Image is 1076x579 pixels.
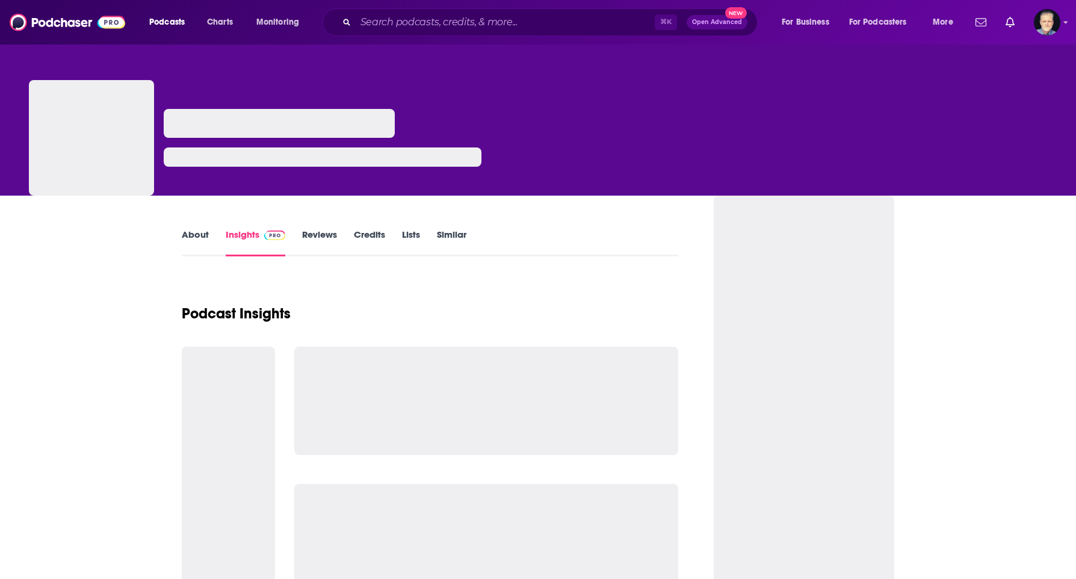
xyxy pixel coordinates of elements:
a: Reviews [302,229,337,256]
button: Show profile menu [1034,9,1060,36]
a: Charts [199,13,240,32]
span: More [933,14,953,31]
span: Logged in as JonesLiterary [1034,9,1060,36]
a: Show notifications dropdown [1001,12,1019,33]
img: User Profile [1034,9,1060,36]
button: open menu [924,13,968,32]
img: Podchaser Pro [264,231,285,240]
span: Monitoring [256,14,299,31]
a: Similar [437,229,466,256]
span: Charts [207,14,233,31]
a: About [182,229,209,256]
input: Search podcasts, credits, & more... [356,13,655,32]
a: InsightsPodchaser Pro [226,229,285,256]
button: open menu [248,13,315,32]
span: Open Advanced [692,19,742,25]
button: open menu [841,13,924,32]
button: Open AdvancedNew [687,15,747,29]
span: For Podcasters [849,14,907,31]
span: Podcasts [149,14,185,31]
a: Lists [402,229,420,256]
h1: Podcast Insights [182,305,291,323]
a: Credits [354,229,385,256]
img: Podchaser - Follow, Share and Rate Podcasts [10,11,125,34]
span: New [725,7,747,19]
span: For Business [782,14,829,31]
span: ⌘ K [655,14,677,30]
div: Search podcasts, credits, & more... [334,8,769,36]
button: open menu [141,13,200,32]
button: open menu [773,13,844,32]
a: Show notifications dropdown [971,12,991,33]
